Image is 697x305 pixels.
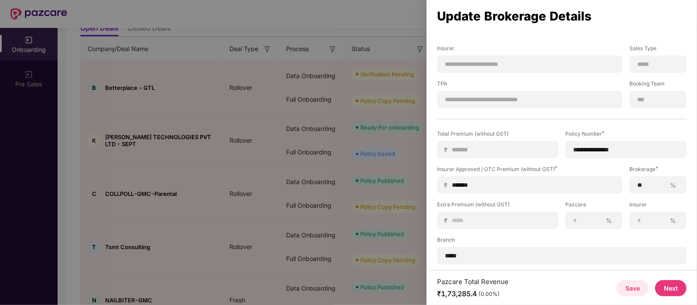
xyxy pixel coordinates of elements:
label: Extra Premium (without GST) [437,201,558,212]
label: TPA [437,80,622,91]
span: % [602,216,615,225]
label: Branch [437,236,687,247]
label: Insurer [437,45,622,55]
div: Policy Number [565,130,687,137]
label: Sales Type [629,45,687,55]
button: Next [655,280,687,296]
span: ₹ [444,181,451,189]
div: Brokerage [629,165,687,173]
label: Pazcare [565,201,622,212]
div: ₹1,73,285.4 [437,289,509,298]
span: % [666,216,680,225]
label: Total Premium (without GST) [437,130,558,141]
div: Insurer Approved / OTC Premium (without GST) [437,165,622,173]
div: (0.00%) [478,291,500,298]
span: % [666,181,680,189]
div: Pazcare Total Revenue [437,278,509,286]
button: Save [617,280,649,296]
span: ₹ [444,146,451,154]
span: ₹ [444,216,451,225]
div: Update Brokerage Details [437,11,687,21]
label: Booking Team [629,80,687,91]
label: Insurer [629,201,687,212]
